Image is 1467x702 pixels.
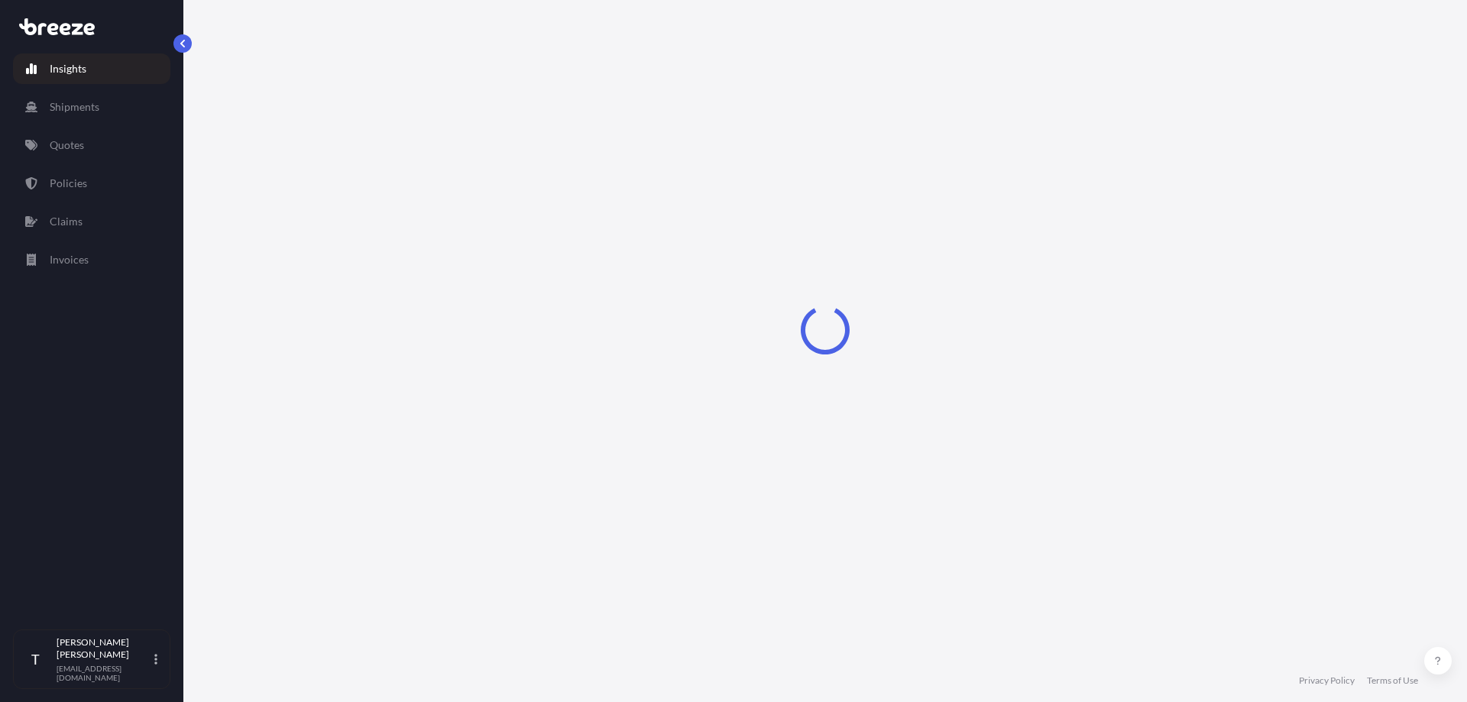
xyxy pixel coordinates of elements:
a: Quotes [13,130,170,160]
a: Terms of Use [1367,675,1418,687]
a: Insights [13,53,170,84]
p: Shipments [50,99,99,115]
p: Insights [50,61,86,76]
span: T [31,652,40,667]
p: Claims [50,214,83,229]
p: Policies [50,176,87,191]
p: [PERSON_NAME] [PERSON_NAME] [57,636,151,661]
p: Quotes [50,137,84,153]
p: Invoices [50,252,89,267]
a: Claims [13,206,170,237]
a: Invoices [13,244,170,275]
a: Shipments [13,92,170,122]
a: Policies [13,168,170,199]
a: Privacy Policy [1299,675,1355,687]
p: [EMAIL_ADDRESS][DOMAIN_NAME] [57,664,151,682]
